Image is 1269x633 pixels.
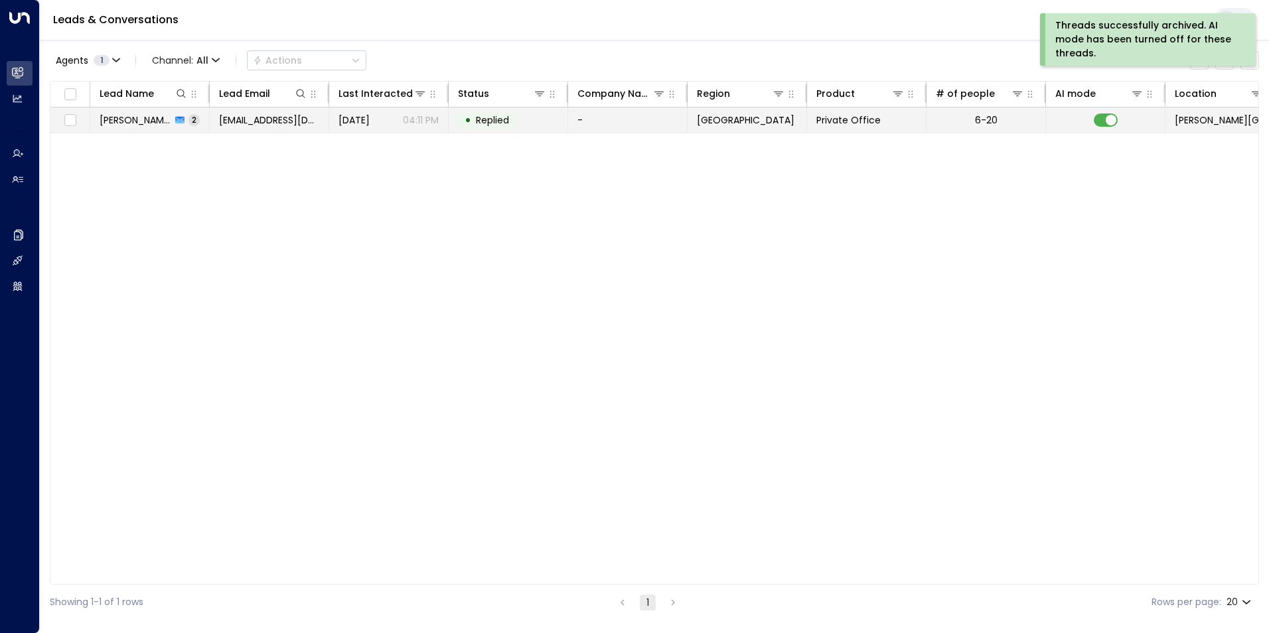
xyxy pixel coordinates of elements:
span: Toggle select row [62,112,78,129]
div: Last Interacted [338,86,427,102]
div: AI mode [1055,86,1096,102]
span: Replied [476,113,509,127]
label: Rows per page: [1152,595,1221,609]
div: AI mode [1055,86,1144,102]
div: Button group with a nested menu [247,50,366,70]
div: Product [816,86,855,102]
div: Lead Email [219,86,307,102]
div: Lead Name [100,86,188,102]
td: - [568,107,688,133]
div: Status [458,86,489,102]
button: Actions [247,50,366,70]
span: 1 [94,55,110,66]
div: Location [1175,86,1217,102]
span: jamespinnerbbr@gmail.com [219,113,319,127]
a: Leads & Conversations [53,12,179,27]
span: Private Office [816,113,881,127]
div: 20 [1227,593,1254,612]
div: Last Interacted [338,86,413,102]
button: Channel:All [147,51,225,70]
span: London [697,113,794,127]
div: Region [697,86,785,102]
nav: pagination navigation [614,594,682,610]
span: James Pinner [100,113,171,127]
span: Agents [56,56,88,65]
div: • [465,109,471,131]
span: All [196,55,208,66]
div: Company Name [577,86,652,102]
div: Showing 1-1 of 1 rows [50,595,143,609]
span: 2 [188,114,200,125]
div: Lead Email [219,86,270,102]
div: Region [697,86,730,102]
span: Aug 12, 2025 [338,113,370,127]
div: Actions [253,54,302,66]
div: Status [458,86,546,102]
div: Product [816,86,905,102]
div: Location [1175,86,1263,102]
div: # of people [936,86,1024,102]
span: Toggle select all [62,86,78,103]
div: Lead Name [100,86,154,102]
div: 6-20 [975,113,998,127]
p: 04:11 PM [403,113,439,127]
div: Company Name [577,86,666,102]
div: Threads successfully archived. AI mode has been turned off for these threads. [1055,19,1238,60]
span: Channel: [147,51,225,70]
div: # of people [936,86,995,102]
button: page 1 [640,595,656,610]
button: Agents1 [50,51,125,70]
